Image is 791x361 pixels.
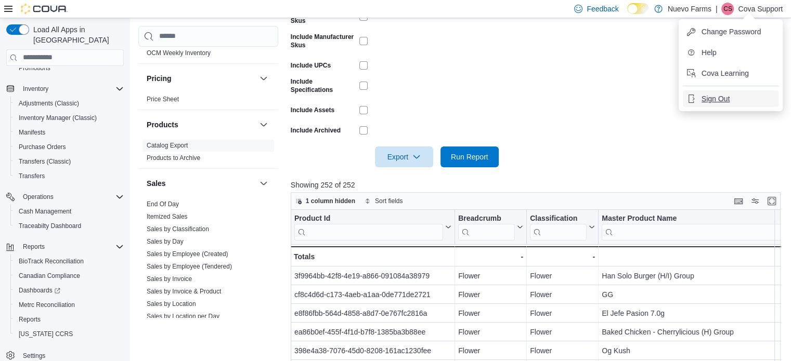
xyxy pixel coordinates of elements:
[294,326,451,338] div: ea86b0ef-455f-4f1d-b7f8-1385ba3b88ee
[10,169,128,183] button: Transfers
[147,250,228,258] a: Sales by Employee (Created)
[257,72,270,85] button: Pricing
[138,93,278,110] div: Pricing
[15,62,124,74] span: Promotions
[458,288,523,301] div: Flower
[530,344,595,357] div: Flower
[294,288,451,301] div: cf8c4d6d-c173-4aeb-a1aa-0de771de2721
[702,93,730,104] span: Sign Out
[15,141,70,153] a: Purchase Orders
[147,154,200,162] a: Products to Archive
[147,312,219,320] span: Sales by Location per Day
[147,263,232,270] a: Sales by Employee (Tendered)
[15,141,124,153] span: Purchase Orders
[15,255,124,268] span: BioTrack Reconciliation
[147,49,211,57] a: OCM Weekly Inventory
[147,225,209,233] a: Sales by Classification
[2,190,128,204] button: Operations
[19,191,58,203] button: Operations
[530,213,587,240] div: Classification
[147,200,179,208] span: End Of Day
[530,288,595,301] div: Flower
[451,152,488,162] span: Run Report
[291,33,355,49] label: Include Manufacturer Skus
[147,275,192,283] span: Sales by Invoice
[147,73,171,84] h3: Pricing
[291,106,334,114] label: Include Assets
[15,112,124,124] span: Inventory Manager (Classic)
[23,352,45,360] span: Settings
[723,3,732,15] span: CS
[2,239,128,254] button: Reports
[458,307,523,319] div: Flower
[530,307,595,319] div: Flower
[147,212,188,221] span: Itemized Sales
[147,262,232,271] span: Sales by Employee (Tendered)
[10,125,128,140] button: Manifests
[147,238,184,245] a: Sales by Day
[291,77,355,94] label: Include Specifications
[147,73,255,84] button: Pricing
[19,257,84,265] span: BioTrack Reconciliation
[147,300,196,307] a: Sales by Location
[10,219,128,233] button: Traceabilty Dashboard
[15,328,124,340] span: Washington CCRS
[683,44,779,61] button: Help
[19,286,60,295] span: Dashboards
[291,195,359,207] button: 1 column hidden
[716,3,718,15] p: |
[19,315,41,324] span: Reports
[147,287,221,296] span: Sales by Invoice & Product
[19,83,124,95] span: Inventory
[360,195,407,207] button: Sort fields
[294,213,443,223] div: Product Id
[147,141,188,150] span: Catalog Export
[530,213,587,223] div: Classification
[627,14,628,15] span: Dark Mode
[147,288,221,295] a: Sales by Invoice & Product
[10,204,128,219] button: Cash Management
[732,195,745,207] button: Keyboard shortcuts
[530,270,595,282] div: Flower
[10,96,128,111] button: Adjustments (Classic)
[530,326,595,338] div: Flower
[19,64,50,72] span: Promotions
[766,195,778,207] button: Enter fullscreen
[15,126,124,139] span: Manifests
[10,140,128,154] button: Purchase Orders
[19,143,66,151] span: Purchase Orders
[147,119,255,130] button: Products
[10,154,128,169] button: Transfers (Classic)
[458,213,515,240] div: Breadcrumb
[15,299,124,311] span: Metrc Reconciliation
[440,146,499,167] button: Run Report
[587,4,618,14] span: Feedback
[147,300,196,308] span: Sales by Location
[147,313,219,320] a: Sales by Location per Day
[294,250,451,263] div: Totals
[458,250,523,263] div: -
[294,307,451,319] div: e8f86fbb-564d-4858-a8d7-0e767fc2816a
[375,197,403,205] span: Sort fields
[294,270,451,282] div: 3f9964bb-42f8-4e19-a866-091084a38979
[19,191,124,203] span: Operations
[19,240,124,253] span: Reports
[19,128,45,137] span: Manifests
[15,170,49,182] a: Transfers
[627,3,649,14] input: Dark Mode
[19,172,45,180] span: Transfers
[306,197,355,205] span: 1 column hidden
[19,157,71,166] span: Transfers (Classic)
[15,126,49,139] a: Manifests
[15,313,124,326] span: Reports
[294,344,451,357] div: 398e4a38-7076-45d0-8208-161ac1230fee
[458,270,523,282] div: Flower
[10,111,128,125] button: Inventory Manager (Classic)
[15,299,79,311] a: Metrc Reconciliation
[15,284,124,297] span: Dashboards
[138,139,278,168] div: Products
[530,213,595,240] button: Classification
[702,47,717,58] span: Help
